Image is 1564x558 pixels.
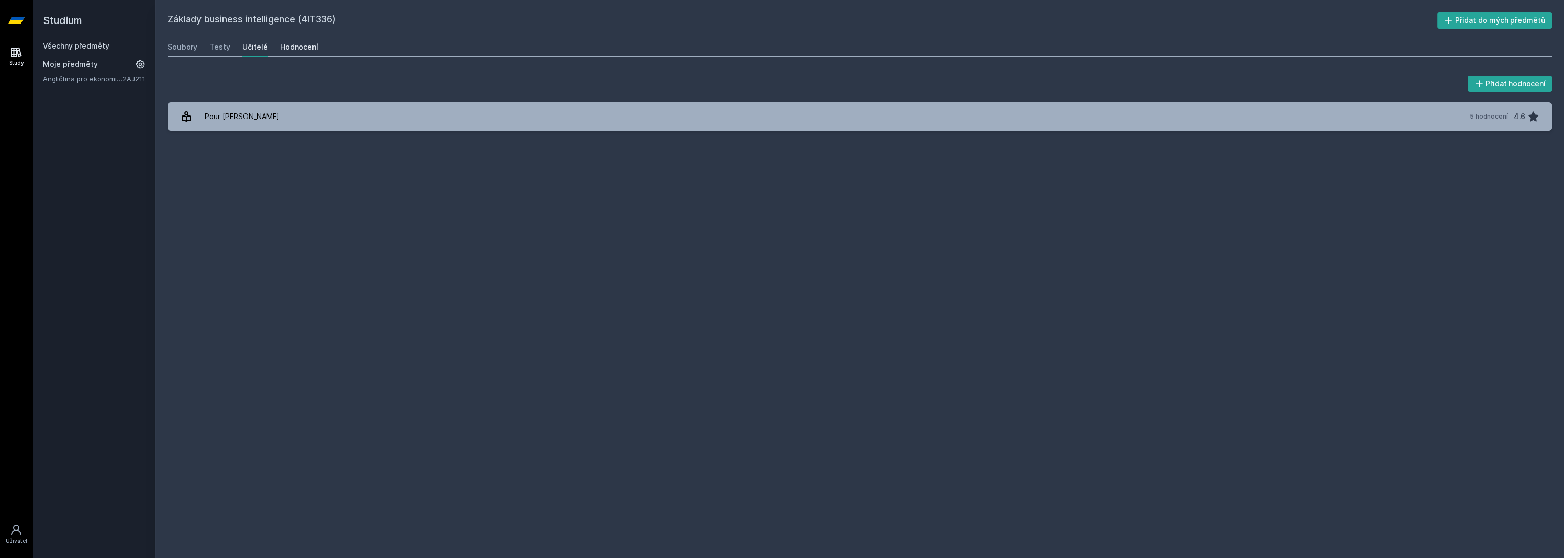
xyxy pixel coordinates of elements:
[43,59,98,69] span: Moje předměty
[9,59,24,67] div: Study
[168,102,1552,131] a: Pour [PERSON_NAME] 5 hodnocení 4.6
[1470,112,1508,121] div: 5 hodnocení
[205,106,279,127] div: Pour [PERSON_NAME]
[210,42,230,52] div: Testy
[242,37,268,57] a: Učitelé
[6,537,27,545] div: Uživatel
[168,37,197,57] a: Soubory
[168,42,197,52] div: Soubory
[2,519,31,550] a: Uživatel
[1468,76,1552,92] button: Přidat hodnocení
[2,41,31,72] a: Study
[123,75,145,83] a: 2AJ211
[1514,106,1525,127] div: 4.6
[43,74,123,84] a: Angličtina pro ekonomická studia 1 (B2/C1)
[242,42,268,52] div: Učitelé
[280,37,318,57] a: Hodnocení
[43,41,109,50] a: Všechny předměty
[210,37,230,57] a: Testy
[280,42,318,52] div: Hodnocení
[1437,12,1552,29] button: Přidat do mých předmětů
[168,12,1437,29] h2: Základy business intelligence (4IT336)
